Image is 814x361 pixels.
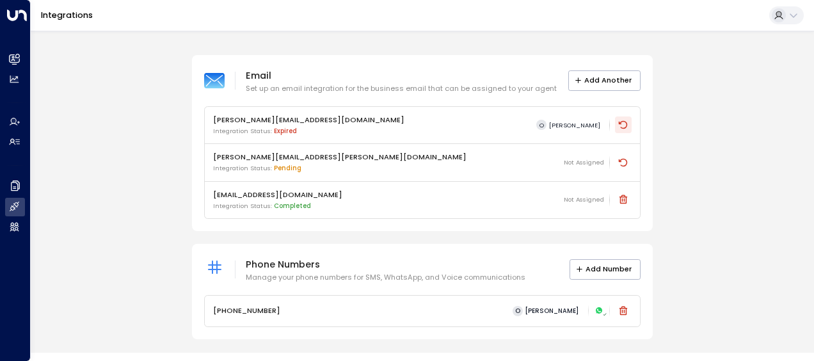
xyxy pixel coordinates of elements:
[274,127,297,135] span: expired
[246,272,525,283] p: Manage your phone numbers for SMS, WhatsApp, and Voice communications
[570,259,641,279] button: Add Number
[213,202,342,211] p: Integration Status:
[564,158,604,167] span: Not Assigned
[594,305,605,316] div: WhatsApp (Active)
[568,70,641,90] button: Add Another
[41,10,93,20] a: Integrations
[213,115,404,125] p: [PERSON_NAME][EMAIL_ADDRESS][DOMAIN_NAME]
[246,83,557,94] p: Set up an email integration for the business email that can be assigned to your agent
[246,257,525,272] p: Phone Numbers
[213,152,467,163] p: [PERSON_NAME][EMAIL_ADDRESS][PERSON_NAME][DOMAIN_NAME]
[513,306,523,316] span: O
[549,122,600,129] span: [PERSON_NAME]
[532,118,605,132] button: O[PERSON_NAME]
[213,305,280,316] p: [PHONE_NUMBER]
[213,164,467,173] p: Integration Status:
[274,164,301,172] span: pending
[213,127,404,136] p: Integration Status:
[246,68,557,83] p: Email
[564,195,604,204] span: Not Assigned
[213,189,342,200] p: [EMAIL_ADDRESS][DOMAIN_NAME]
[274,202,311,210] span: Completed
[509,303,583,317] button: O[PERSON_NAME]
[525,307,579,314] span: [PERSON_NAME]
[536,120,547,130] span: O
[615,303,632,319] button: Delete phone number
